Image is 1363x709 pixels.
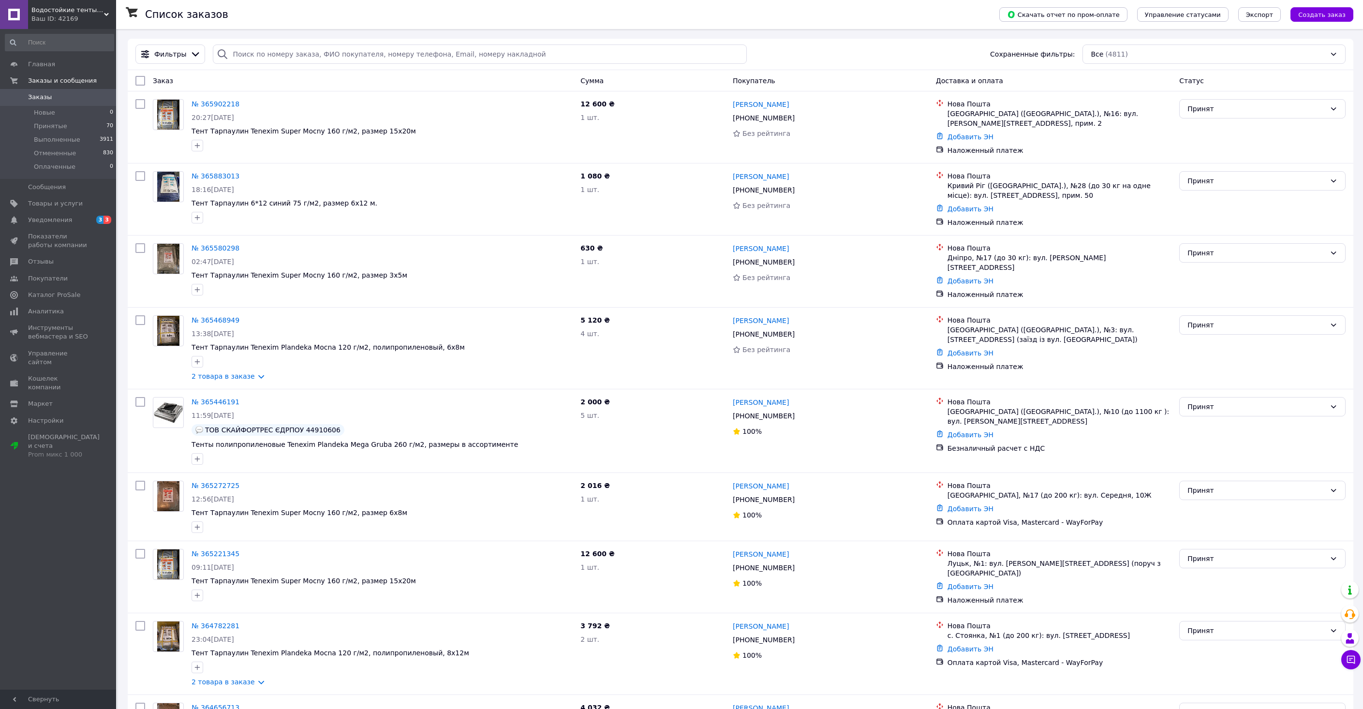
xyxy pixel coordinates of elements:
[948,481,1172,490] div: Нова Пошта
[733,564,795,572] span: [PHONE_NUMBER]
[192,127,416,135] a: Тент Тарпаулин Tenexim Super Mocny 160 г/м2, размер 15х20м
[28,60,55,69] span: Главная
[34,122,67,131] span: Принятые
[948,349,993,357] a: Добавить ЭН
[580,622,610,630] span: 3 792 ₴
[110,108,113,117] span: 0
[580,563,599,571] span: 1 шт.
[1187,553,1326,564] div: Принят
[192,649,469,657] a: Тент Тарпаулин Tenexim Plandeka Mocna 120 г/м2, полипропиленовый, 8х12м
[192,343,465,351] a: Тент Тарпаулин Tenexim Plandeka Mocna 120 г/м2, полипропиленовый, 6х8м
[28,199,83,208] span: Товары и услуги
[153,99,184,130] a: Фото товару
[580,550,615,558] span: 12 600 ₴
[948,133,993,141] a: Добавить ЭН
[205,426,341,434] span: ТОВ СКАЙФОРТРЕС ЄДРПОУ 44910606
[733,100,789,109] a: [PERSON_NAME]
[157,621,180,651] img: Фото товару
[948,205,993,213] a: Добавить ЭН
[153,549,184,580] a: Фото товару
[34,108,55,117] span: Новые
[948,218,1172,227] div: Наложенный платеж
[1187,248,1326,258] div: Принят
[104,216,111,224] span: 3
[948,595,1172,605] div: Наложенный платеж
[733,330,795,338] span: [PHONE_NUMBER]
[948,171,1172,181] div: Нова Пошта
[192,441,518,448] a: Тенты полипропиленовые Tenexim Plandeka Mega Gruba 260 г/м2, размеры в ассортименте
[157,316,180,346] img: Фото товару
[192,186,234,193] span: 18:16[DATE]
[28,93,52,102] span: Заказы
[28,216,72,224] span: Уведомления
[948,362,1172,371] div: Наложенный платеж
[31,6,104,15] span: Водостойкие тенты, накрытия и ткани
[5,34,114,51] input: Поиск
[580,316,610,324] span: 5 120 ₴
[948,146,1172,155] div: Наложенный платеж
[1298,11,1346,18] span: Создать заказ
[192,316,239,324] a: № 365468949
[28,183,66,192] span: Сообщения
[192,330,234,338] span: 13:38[DATE]
[948,253,1172,272] div: Дніпро, №17 (до 30 кг): вул. [PERSON_NAME][STREET_ADDRESS]
[153,315,184,346] a: Фото товару
[28,76,97,85] span: Заказы и сообщения
[96,216,104,224] span: 3
[1091,49,1103,59] span: Все
[34,149,76,158] span: Отмененные
[948,325,1172,344] div: [GEOGRAPHIC_DATA] ([GEOGRAPHIC_DATA].), №3: вул. [STREET_ADDRESS] (заїзд із вул. [GEOGRAPHIC_DATA])
[999,7,1127,22] button: Скачать отчет по пром-оплате
[1137,7,1229,22] button: Управление статусами
[580,398,610,406] span: 2 000 ₴
[213,44,746,64] input: Поиск по номеру заказа, ФИО покупателя, номеру телефона, Email, номеру накладной
[192,199,377,207] a: Тент Тарпаулин 6*12 синий 75 г/м2, размер 6х12 м.
[948,658,1172,667] div: Оплата картой Visa, Mastercard - WayForPay
[733,186,795,194] span: [PHONE_NUMBER]
[580,495,599,503] span: 1 шт.
[28,450,100,459] div: Prom микс 1 000
[192,271,407,279] span: Тент Тарпаулин Tenexim Super Mocny 160 г/м2, размер 3х5м
[153,401,183,424] img: Фото товару
[1246,11,1273,18] span: Экспорт
[733,621,789,631] a: [PERSON_NAME]
[153,621,184,652] a: Фото товару
[192,482,239,489] a: № 365272725
[948,181,1172,200] div: Кривий Ріг ([GEOGRAPHIC_DATA].), №28 (до 30 кг на одне місце): вул. [STREET_ADDRESS], прим. 50
[28,307,64,316] span: Аналитика
[1179,77,1204,85] span: Статус
[742,428,762,435] span: 100%
[1187,625,1326,636] div: Принят
[580,482,610,489] span: 2 016 ₴
[733,549,789,559] a: [PERSON_NAME]
[948,645,993,653] a: Добавить ЭН
[192,114,234,121] span: 20:27[DATE]
[192,622,239,630] a: № 364782281
[1238,7,1281,22] button: Экспорт
[948,490,1172,500] div: [GEOGRAPHIC_DATA], №17 (до 200 кг): вул. Середня, 10Ж
[28,291,80,299] span: Каталог ProSale
[733,481,789,491] a: [PERSON_NAME]
[192,172,239,180] a: № 365883013
[192,244,239,252] a: № 365580298
[192,258,234,266] span: 02:47[DATE]
[733,258,795,266] span: [PHONE_NUMBER]
[192,577,416,585] a: Тент Тарпаулин Tenexim Super Mocny 160 г/м2, размер 15х20м
[192,550,239,558] a: № 365221345
[733,316,789,325] a: [PERSON_NAME]
[580,635,599,643] span: 2 шт.
[742,651,762,659] span: 100%
[733,636,795,644] span: [PHONE_NUMBER]
[580,330,599,338] span: 4 шт.
[948,583,993,591] a: Добавить ЭН
[733,244,789,253] a: [PERSON_NAME]
[733,172,789,181] a: [PERSON_NAME]
[580,258,599,266] span: 1 шт.
[192,398,239,406] a: № 365446191
[192,495,234,503] span: 12:56[DATE]
[34,135,80,144] span: Выполненные
[948,277,993,285] a: Добавить ЭН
